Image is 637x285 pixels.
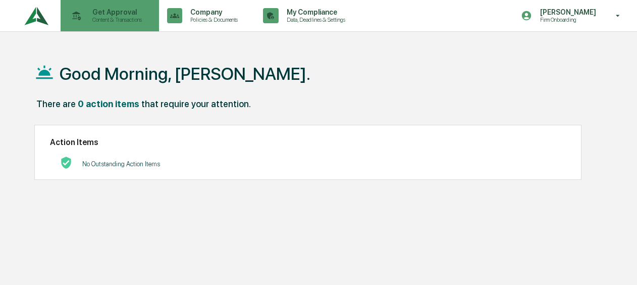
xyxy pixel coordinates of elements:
h1: Good Morning, [PERSON_NAME]. [60,64,310,84]
p: [PERSON_NAME] [532,8,601,16]
p: Data, Deadlines & Settings [279,16,350,23]
p: Firm Onboarding [532,16,601,23]
span: Pylon [100,56,122,63]
p: No Outstanding Action Items [82,160,160,168]
a: Powered byPylon [71,55,122,63]
img: logo [24,2,48,30]
p: Company [182,8,243,16]
div: There are [36,99,76,109]
p: Content & Transactions [84,16,147,23]
p: Get Approval [84,8,147,16]
img: No Actions logo [60,157,72,169]
div: that require your attention. [141,99,251,109]
p: Policies & Documents [182,16,243,23]
p: My Compliance [279,8,350,16]
div: 0 action items [78,99,139,109]
h2: Action Items [50,137,566,147]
